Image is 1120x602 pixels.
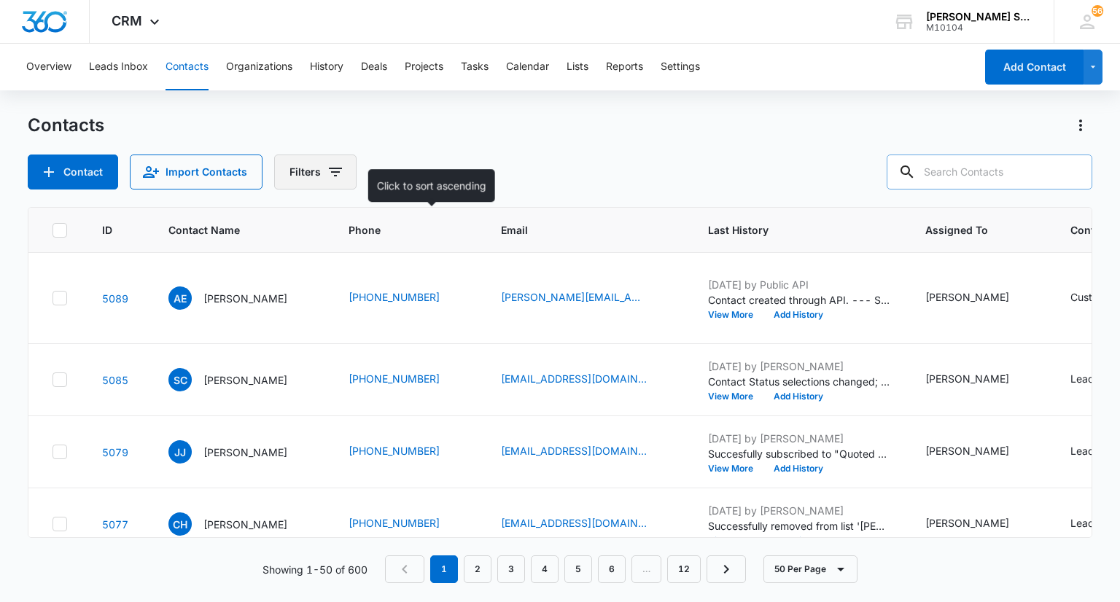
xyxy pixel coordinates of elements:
[925,443,1009,458] div: [PERSON_NAME]
[112,13,142,28] span: CRM
[763,464,833,473] button: Add History
[349,371,440,386] a: [PHONE_NUMBER]
[501,289,647,305] a: [PERSON_NAME][EMAIL_ADDRESS][PERSON_NAME][PERSON_NAME][DOMAIN_NAME]
[708,310,763,319] button: View More
[606,44,643,90] button: Reports
[501,515,647,531] a: [EMAIL_ADDRESS][DOMAIN_NAME]
[708,536,763,545] button: View More
[349,222,445,238] span: Phone
[501,222,652,238] span: Email
[203,291,287,306] p: [PERSON_NAME]
[361,44,387,90] button: Deals
[1070,443,1094,458] div: Lead
[708,503,890,518] p: [DATE] by [PERSON_NAME]
[925,443,1035,461] div: Assigned To - Ted DiMayo - Select to Edit Field
[598,555,626,583] a: Page 6
[708,222,869,238] span: Last History
[28,155,118,189] button: Add Contact
[708,359,890,374] p: [DATE] by [PERSON_NAME]
[262,562,367,577] p: Showing 1-50 of 600
[708,431,890,446] p: [DATE] by [PERSON_NAME]
[887,155,1092,189] input: Search Contacts
[501,371,673,388] div: Email - stevecross1534@gmail.com - Select to Edit Field
[661,44,700,90] button: Settings
[349,443,440,458] a: [PHONE_NUMBER]
[925,289,1035,307] div: Assigned To - Ted DiMayo - Select to Edit Field
[102,518,128,531] a: Navigate to contact details page for Christina Haag
[310,44,343,90] button: History
[168,440,314,464] div: Contact Name - Janae James - Select to Edit Field
[349,515,466,533] div: Phone - (480) 298-5501 - Select to Edit Field
[203,372,287,388] p: [PERSON_NAME]
[226,44,292,90] button: Organizations
[667,555,701,583] a: Page 12
[763,536,833,545] button: Add History
[708,464,763,473] button: View More
[501,289,673,307] div: Email - chad.ashley.elliott@gmail.com - Select to Edit Field
[168,368,192,391] span: sc
[26,44,71,90] button: Overview
[89,44,148,90] button: Leads Inbox
[28,114,104,136] h1: Contacts
[531,555,559,583] a: Page 4
[925,289,1009,305] div: [PERSON_NAME]
[925,222,1014,238] span: Assigned To
[168,368,314,391] div: Contact Name - steve cross - Select to Edit Field
[926,23,1032,33] div: account id
[349,515,440,531] a: [PHONE_NUMBER]
[102,292,128,305] a: Navigate to contact details page for Ashley Elliot
[102,222,112,238] span: ID
[203,445,287,460] p: [PERSON_NAME]
[130,155,262,189] button: Import Contacts
[506,44,549,90] button: Calendar
[168,512,192,536] span: CH
[763,555,857,583] button: 50 Per Page
[926,11,1032,23] div: account name
[385,555,746,583] nav: Pagination
[464,555,491,583] a: Page 2
[564,555,592,583] a: Page 5
[763,392,833,401] button: Add History
[168,222,292,238] span: Contact Name
[461,44,489,90] button: Tasks
[1069,114,1092,137] button: Actions
[501,515,673,533] div: Email - chris95stina@gmail.com - Select to Edit Field
[708,518,890,533] p: Successfully removed from list '[PERSON_NAME] Leads'.
[349,371,466,388] div: Phone - (972) 800-5190 - Select to Edit Field
[349,443,466,461] div: Phone - (773) 454-2895 - Select to Edit Field
[168,286,314,310] div: Contact Name - Ashley Elliot - Select to Edit Field
[102,446,128,458] a: Navigate to contact details page for Janae James
[1070,515,1094,531] div: Lead
[708,292,890,308] p: Contact created through API. --- Street: 22366 Merritton Notes: Synced from sa5 [DATE]T16:00:04.7...
[168,286,192,310] span: AE
[708,446,890,461] p: Succesfully subscribed to "Quoted NEW".
[567,44,588,90] button: Lists
[349,289,440,305] a: [PHONE_NUMBER]
[763,310,833,319] button: Add History
[168,512,314,536] div: Contact Name - Christina Haag - Select to Edit Field
[925,371,1035,388] div: Assigned To - Ted DiMayo - Select to Edit Field
[368,169,495,202] div: Click to sort ascending
[501,443,647,458] a: [EMAIL_ADDRESS][DOMAIN_NAME]
[1092,5,1103,17] div: notifications count
[405,44,443,90] button: Projects
[166,44,209,90] button: Contacts
[501,443,673,461] div: Email - samarajames28@gmail.com - Select to Edit Field
[430,555,458,583] em: 1
[925,371,1009,386] div: [PERSON_NAME]
[1092,5,1103,17] span: 56
[985,50,1084,85] button: Add Contact
[1070,371,1094,386] div: Lead
[501,371,647,386] a: [EMAIL_ADDRESS][DOMAIN_NAME]
[203,517,287,532] p: [PERSON_NAME]
[274,155,357,189] button: Filters
[925,515,1009,531] div: [PERSON_NAME]
[708,374,890,389] p: Contact Status selections changed; SALE was removed and Active Customers was added.
[349,289,466,307] div: Phone - (815) 545-0221 - Select to Edit Field
[707,555,746,583] a: Next Page
[497,555,525,583] a: Page 3
[708,392,763,401] button: View More
[925,515,1035,533] div: Assigned To - Ted DiMayo - Select to Edit Field
[1070,289,1116,305] div: Customer
[708,277,890,292] p: [DATE] by Public API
